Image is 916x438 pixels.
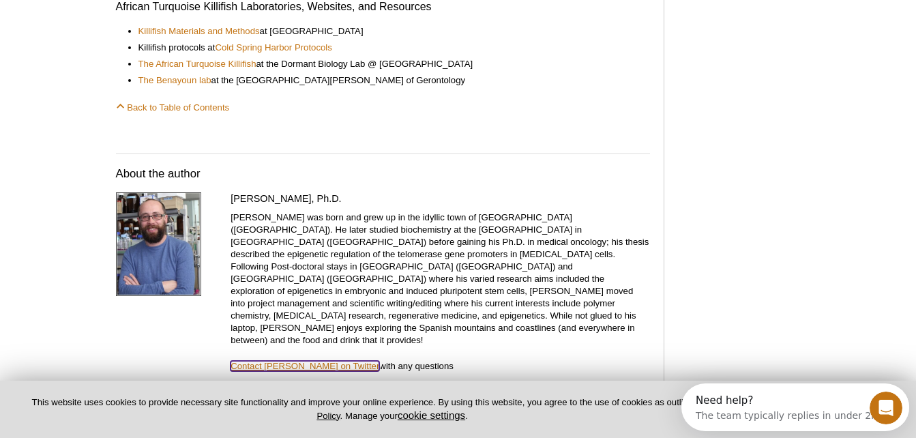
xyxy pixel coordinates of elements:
[398,409,465,421] button: cookie settings
[138,25,260,38] a: Killifish Materials and Methods
[138,74,211,87] a: The Benayoun lab
[138,58,637,70] li: at the Dormant Biology Lab @ [GEOGRAPHIC_DATA]
[870,392,902,424] iframe: Intercom live chat
[215,42,332,54] a: Cold Spring Harbor Protocols
[231,360,650,373] p: with any questions
[5,5,239,43] div: Open Intercom Messenger
[231,211,650,347] p: [PERSON_NAME] was born and grew up in the idyllic town of [GEOGRAPHIC_DATA] ([GEOGRAPHIC_DATA]). ...
[681,383,909,431] iframe: Intercom live chat discovery launcher
[14,12,199,23] div: Need help?
[231,361,379,371] a: Contact [PERSON_NAME] on Twitter
[138,25,637,38] li: at [GEOGRAPHIC_DATA]
[116,192,201,296] img: Stuart P. Atkinson
[116,166,650,182] h3: About the author
[138,58,256,70] a: The African Turquoise Killifish
[231,192,650,205] h4: [PERSON_NAME], Ph.D.
[14,23,199,37] div: The team typically replies in under 2m
[116,102,230,113] a: Back to Table of Contents
[316,397,752,420] a: Privacy Policy
[138,74,637,87] li: at the [GEOGRAPHIC_DATA][PERSON_NAME] of Gerontology
[138,42,637,54] li: Killifish protocols at
[22,396,763,422] p: This website uses cookies to provide necessary site functionality and improve your online experie...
